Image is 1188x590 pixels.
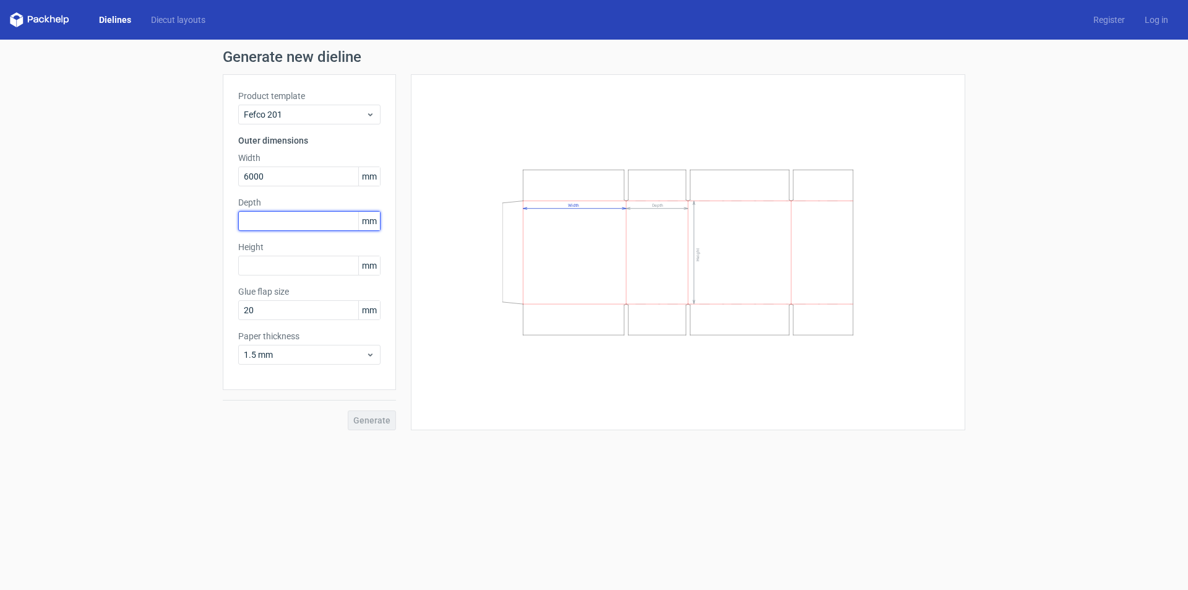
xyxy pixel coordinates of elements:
[568,203,579,208] text: Width
[695,248,700,261] text: Height
[238,285,381,298] label: Glue flap size
[238,196,381,209] label: Depth
[1135,14,1178,26] a: Log in
[358,301,380,319] span: mm
[89,14,141,26] a: Dielines
[358,167,380,186] span: mm
[358,212,380,230] span: mm
[652,203,663,208] text: Depth
[358,256,380,275] span: mm
[244,349,366,361] span: 1.5 mm
[238,241,381,253] label: Height
[223,50,965,64] h1: Generate new dieline
[141,14,215,26] a: Diecut layouts
[238,152,381,164] label: Width
[238,90,381,102] label: Product template
[238,330,381,342] label: Paper thickness
[244,108,366,121] span: Fefco 201
[1083,14,1135,26] a: Register
[238,134,381,147] h3: Outer dimensions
